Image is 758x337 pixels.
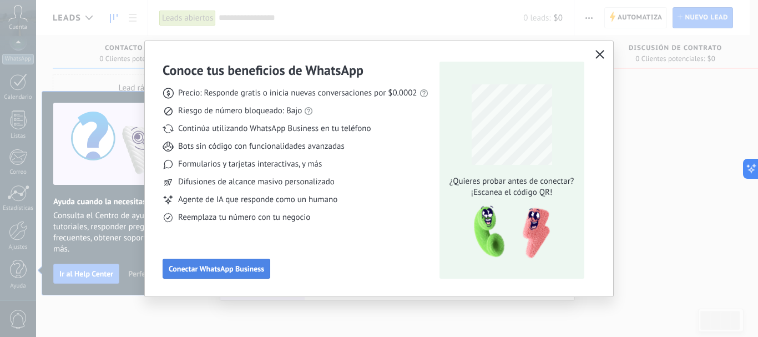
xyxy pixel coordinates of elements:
[464,203,552,262] img: qr-pic-1x.png
[178,159,322,170] span: Formularios y tarjetas interactivas, y más
[163,62,363,79] h3: Conoce tus beneficios de WhatsApp
[446,176,577,187] span: ¿Quieres probar antes de conectar?
[178,105,302,117] span: Riesgo de número bloqueado: Bajo
[169,265,264,273] span: Conectar WhatsApp Business
[178,123,371,134] span: Continúa utilizando WhatsApp Business en tu teléfono
[163,259,270,279] button: Conectar WhatsApp Business
[178,212,310,223] span: Reemplaza tu número con tu negocio
[178,88,417,99] span: Precio: Responde gratis o inicia nuevas conversaciones por $0.0002
[178,177,335,188] span: Difusiones de alcance masivo personalizado
[446,187,577,198] span: ¡Escanea el código QR!
[178,141,345,152] span: Bots sin código con funcionalidades avanzadas
[178,194,337,205] span: Agente de IA que responde como un humano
